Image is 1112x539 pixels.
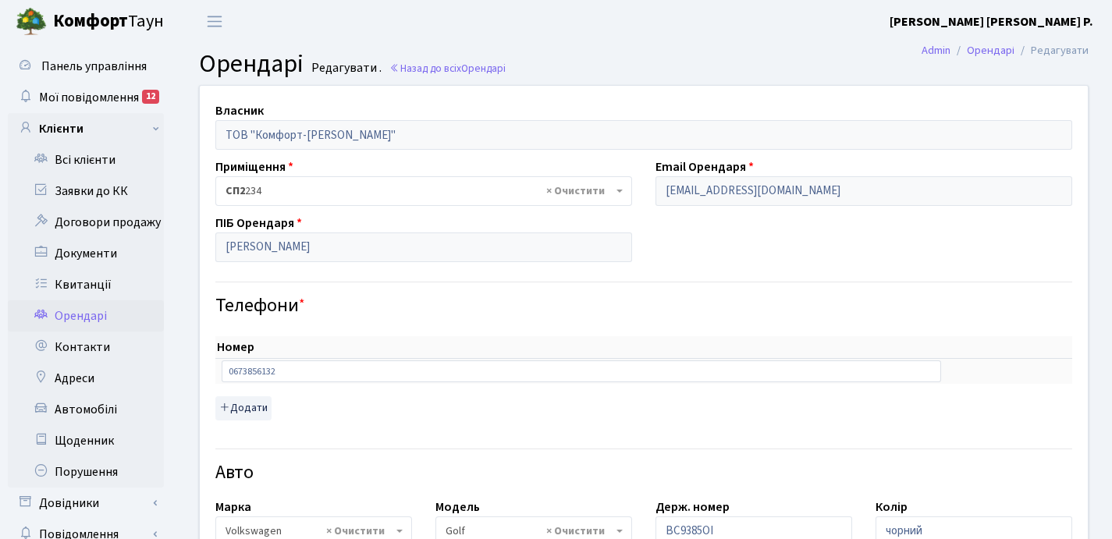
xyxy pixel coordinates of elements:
[8,394,164,425] a: Автомобілі
[8,51,164,82] a: Панель управління
[655,176,1072,206] input: Буде використано в якості логіна
[876,498,908,516] label: Колір
[195,9,234,34] button: Переключити навігацію
[389,61,506,76] a: Назад до всіхОрендарі
[215,336,947,359] th: Номер
[142,90,159,104] div: 12
[226,183,613,199] span: <b>СП2</b>&nbsp;&nbsp;&nbsp;234
[16,6,47,37] img: logo.png
[326,523,385,539] span: Видалити всі елементи
[215,176,632,206] span: <b>СП2</b>&nbsp;&nbsp;&nbsp;234
[922,42,950,59] a: Admin
[215,462,1072,484] h4: Авто
[215,498,251,516] label: Марка
[215,101,264,120] label: Власник
[967,42,1014,59] a: Орендарі
[53,9,164,35] span: Таун
[226,523,393,539] span: Volkswagen
[546,183,605,199] span: Видалити всі елементи
[41,58,147,75] span: Панель управління
[8,425,164,456] a: Щоденник
[53,9,128,34] b: Комфорт
[8,300,164,332] a: Орендарі
[8,456,164,488] a: Порушення
[39,89,139,106] span: Мої повідомлення
[8,488,164,519] a: Довідники
[215,158,293,176] label: Приміщення
[890,12,1093,31] a: [PERSON_NAME] [PERSON_NAME] Р.
[655,158,754,176] label: Email Орендаря
[890,13,1093,30] b: [PERSON_NAME] [PERSON_NAME] Р.
[898,34,1112,67] nav: breadcrumb
[8,238,164,269] a: Документи
[8,269,164,300] a: Квитанції
[8,363,164,394] a: Адреси
[8,332,164,363] a: Контакти
[215,295,1072,317] h4: Телефони
[461,61,506,76] span: Орендарі
[446,523,613,539] span: Golf
[8,144,164,176] a: Всі клієнти
[435,498,480,516] label: Модель
[655,498,730,516] label: Держ. номер
[8,82,164,113] a: Мої повідомлення12
[1014,42,1089,59] li: Редагувати
[8,207,164,238] a: Договори продажу
[226,183,245,199] b: СП2
[8,176,164,207] a: Заявки до КК
[308,61,382,76] small: Редагувати .
[546,523,605,539] span: Видалити всі елементи
[8,113,164,144] a: Клієнти
[199,46,304,82] span: Орендарі
[215,214,302,232] label: ПІБ Орендаря
[215,396,272,420] button: Додати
